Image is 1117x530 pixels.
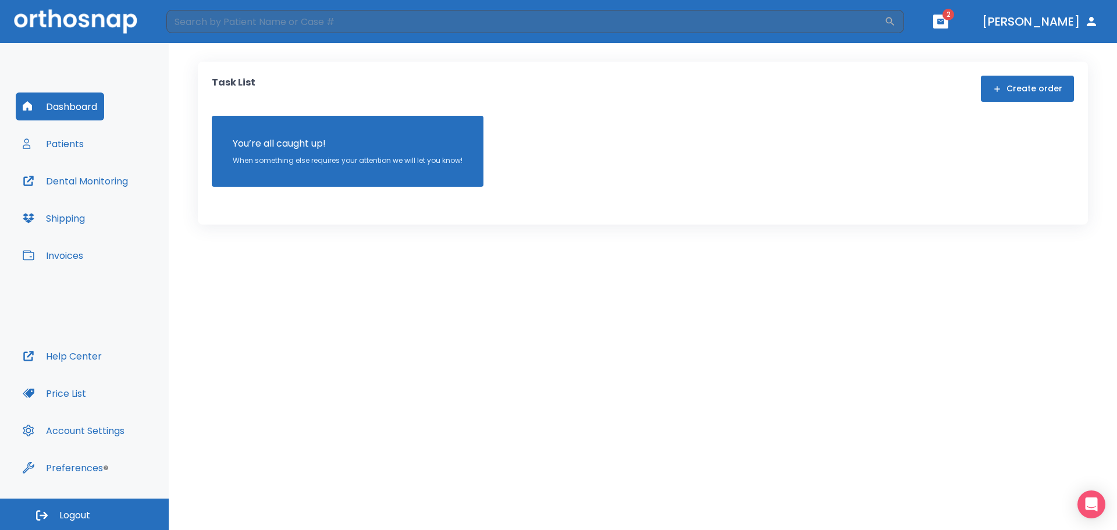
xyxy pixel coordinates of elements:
[1077,490,1105,518] div: Open Intercom Messenger
[212,76,255,102] p: Task List
[16,417,131,444] button: Account Settings
[981,76,1074,102] button: Create order
[16,167,135,195] button: Dental Monitoring
[16,454,110,482] button: Preferences
[233,137,463,151] p: You’re all caught up!
[59,509,90,522] span: Logout
[16,241,90,269] button: Invoices
[977,11,1103,32] button: [PERSON_NAME]
[14,9,137,33] img: Orthosnap
[233,155,463,166] p: When something else requires your attention we will let you know!
[16,130,91,158] button: Patients
[16,379,93,407] button: Price List
[16,93,104,120] button: Dashboard
[16,342,109,370] button: Help Center
[942,9,954,20] span: 2
[166,10,884,33] input: Search by Patient Name or Case #
[101,463,111,473] div: Tooltip anchor
[16,204,92,232] button: Shipping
